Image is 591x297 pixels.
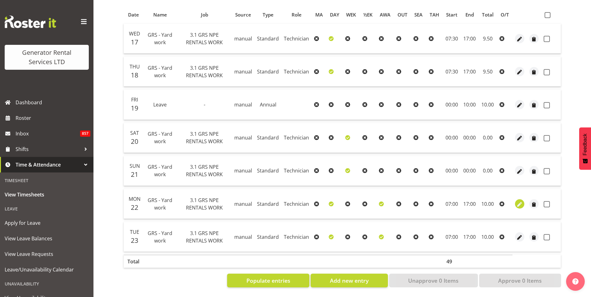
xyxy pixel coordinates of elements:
[131,236,138,245] span: 23
[579,127,591,170] button: Feedback - Show survey
[478,57,497,87] td: 9.50
[311,274,388,287] button: Add new entry
[478,24,497,54] td: 9.50
[234,134,252,141] span: manual
[461,189,478,219] td: 17:00
[234,233,252,240] span: manual
[479,274,561,287] button: Approve 0 Items
[2,215,92,231] a: Apply for Leave
[330,276,369,285] span: Add new entry
[478,189,497,219] td: 10.00
[465,11,474,18] span: End
[284,134,309,141] span: Technician
[131,137,138,146] span: 20
[2,262,92,277] a: Leave/Unavailability Calendar
[443,222,461,252] td: 07:00
[255,57,281,87] td: Standard
[2,187,92,202] a: View Timesheets
[2,231,92,246] a: View Leave Balances
[461,57,478,87] td: 17:00
[284,233,309,240] span: Technician
[130,130,139,136] span: Sat
[131,203,138,212] span: 22
[130,63,140,70] span: Thu
[153,101,167,108] span: Leave
[148,230,172,244] span: GRS - Yard work
[255,222,281,252] td: Standard
[284,35,309,42] span: Technician
[443,189,461,219] td: 07:00
[443,156,461,186] td: 00:00
[204,101,205,108] span: -
[124,255,143,268] th: Total
[16,144,81,154] span: Shifts
[443,90,461,120] td: 00:00
[430,11,439,18] span: TAH
[582,134,588,155] span: Feedback
[330,11,339,18] span: DAY
[16,113,90,123] span: Roster
[11,48,83,67] div: Generator Rental Services LTD
[16,129,80,138] span: Inbox
[478,90,497,120] td: 10.00
[234,167,252,174] span: manual
[461,222,478,252] td: 17:00
[5,234,89,243] span: View Leave Balances
[461,90,478,120] td: 10:00
[148,197,172,211] span: GRS - Yard work
[284,200,309,207] span: Technician
[2,246,92,262] a: View Leave Requests
[363,11,373,18] span: ½EK
[131,170,138,179] span: 21
[235,11,251,18] span: Source
[5,265,89,274] span: Leave/Unavailability Calendar
[131,38,138,46] span: 17
[131,96,138,103] span: Fri
[446,11,457,18] span: Start
[148,163,172,178] span: GRS - Yard work
[186,31,223,46] span: 3.1 GRS NPE RENTALS WORK
[461,123,478,153] td: 00:00
[255,156,281,186] td: Standard
[80,130,90,137] span: 857
[2,174,92,187] div: Timesheet
[234,101,252,108] span: manual
[255,189,281,219] td: Standard
[148,64,172,79] span: GRS - Yard work
[5,190,89,199] span: View Timesheets
[131,71,138,79] span: 18
[443,123,461,153] td: 00:00
[443,57,461,87] td: 07:30
[153,11,167,18] span: Name
[234,68,252,75] span: manual
[186,230,223,244] span: 3.1 GRS NPE RENTALS WORK
[380,11,390,18] span: AWA
[130,229,139,235] span: Tue
[443,255,461,268] th: 49
[130,163,140,169] span: Sun
[186,197,223,211] span: 3.1 GRS NPE RENTALS WORK
[263,11,274,18] span: Type
[461,24,478,54] td: 17:00
[186,64,223,79] span: 3.1 GRS NPE RENTALS WORK
[478,222,497,252] td: 10.00
[478,123,497,153] td: 0.00
[201,11,208,18] span: Job
[2,202,92,215] div: Leave
[148,31,172,46] span: GRS - Yard work
[5,218,89,228] span: Apply for Leave
[461,156,478,186] td: 00:00
[2,277,92,290] div: Unavailability
[498,276,542,285] span: Approve 0 Items
[128,11,139,18] span: Date
[129,196,141,202] span: Mon
[5,16,56,28] img: Rosterit website logo
[482,11,493,18] span: Total
[284,167,309,174] span: Technician
[443,24,461,54] td: 07:30
[5,249,89,259] span: View Leave Requests
[148,130,172,145] span: GRS - Yard work
[16,160,81,169] span: Time & Attendance
[292,11,302,18] span: Role
[346,11,356,18] span: WEK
